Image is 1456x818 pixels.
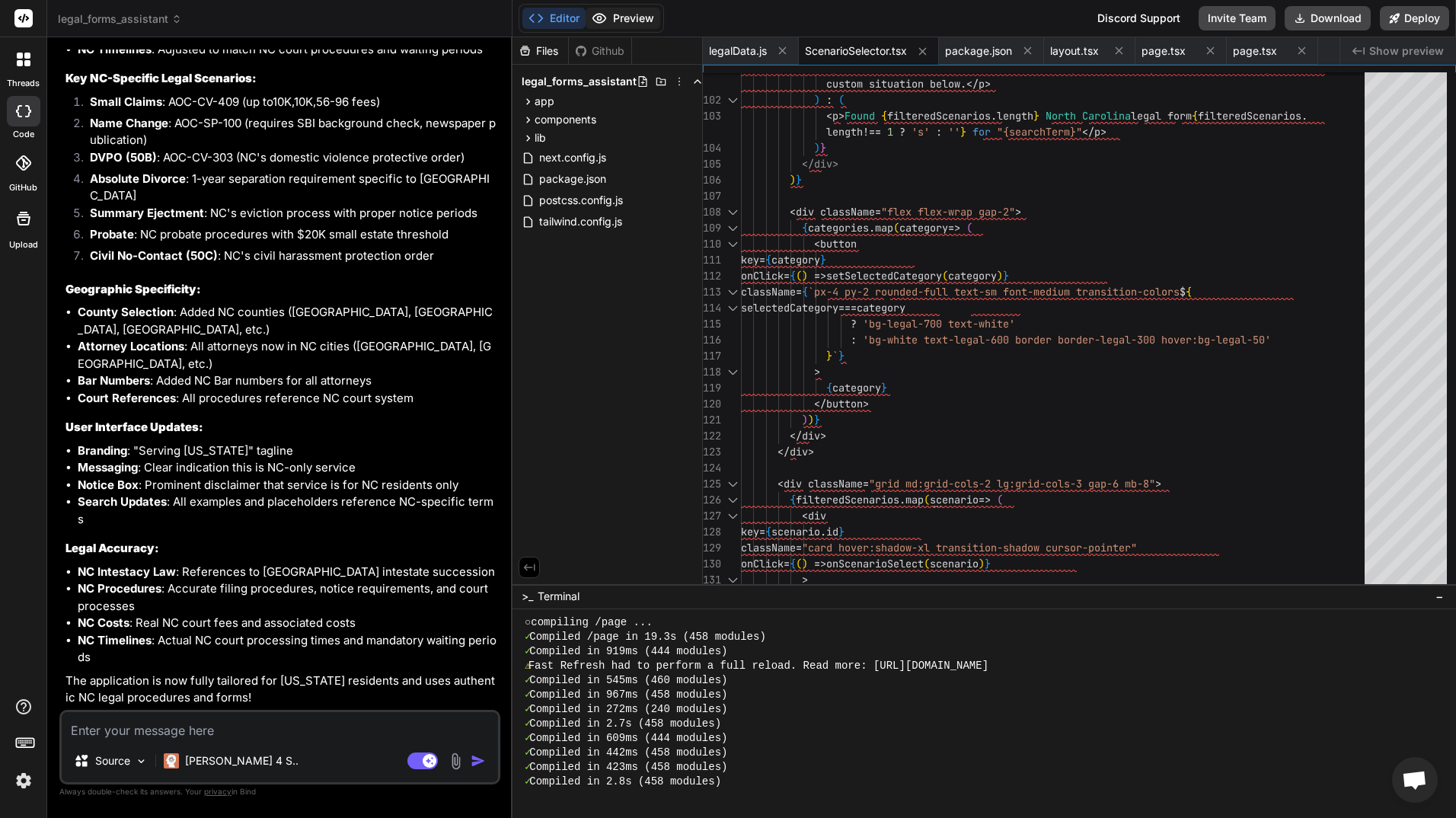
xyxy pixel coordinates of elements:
span: = [796,285,802,299]
span: ( [966,221,972,235]
span: lib [535,130,546,145]
span: < [777,477,784,490]
img: Pick Models [135,755,148,768]
span: } [838,349,845,363]
span: < [790,205,796,219]
span: } [960,125,966,139]
div: 117 [703,348,721,364]
span: . [820,525,826,538]
li: : Real NC court fees and associated costs [78,615,497,632]
mi: K [284,94,292,109]
span: scenario [771,525,820,538]
div: Click to collapse the range. [723,476,742,492]
div: Discord Support [1088,6,1189,30]
strong: Summary Ejectment [90,206,204,220]
span: ✓ [525,731,529,746]
span: . [869,221,875,235]
strong: Court References [78,391,176,405]
div: Click to collapse the range. [723,300,742,316]
span: Compiled in 2.8s (458 modules) [529,775,721,789]
div: Github [569,43,631,59]
div: 129 [703,540,721,556]
span: div [808,509,826,522]
span: => [814,557,826,570]
li: : Accurate filing procedures, notice requirements, and court processes [78,580,497,615]
span: Fast Refresh had to perform a full reload. Read more: [URL][DOMAIN_NAME] [528,659,988,673]
div: 109 [703,220,721,236]
li: : Actual NC court processing times and mandatory waiting periods [78,632,497,666]
span: { [765,253,771,267]
li: : AOC-CV-303 (NC's domestic violence protective order) [78,149,497,171]
span: > [863,397,869,411]
button: Preview [586,8,660,29]
span: app [535,94,554,109]
span: } [796,173,802,187]
span: } [881,381,887,395]
strong: DVPO (50B) [90,150,157,165]
strong: County Selection [78,305,174,319]
span: ✓ [525,673,529,688]
span: { [881,109,887,123]
span: Compiled in 423ms (458 modules) [529,760,727,775]
span: next.config.js [538,149,608,167]
span: package.json [945,43,1012,59]
span: > [802,573,808,586]
span: layout.tsx [1050,43,1099,59]
span: id [826,525,838,538]
span: { [802,221,808,235]
div: 111 [703,252,721,268]
div: 105 [703,156,721,172]
img: Claude 4 Sonnet [164,753,179,768]
span: '' [948,125,960,139]
strong: Notice Box [78,478,139,492]
div: 113 [703,284,721,300]
img: icon [471,753,486,768]
span: ) [802,413,808,427]
label: GitHub [9,181,37,194]
span: ✓ [525,746,529,760]
span: scenario [930,493,979,506]
strong: NC Costs [78,615,129,630]
div: 104 [703,140,721,156]
span: ( [924,557,930,570]
li: : AOC-CV-409 (up to 56-96 fees) [78,94,497,115]
li: : Added NC Bar numbers for all attorneys [78,372,497,390]
span: > [985,77,991,91]
span: tailwind.config.js [538,212,624,231]
li: : NC's civil harassment protection order [78,248,497,269]
strong: NC Procedures [78,581,161,596]
span: $ [1180,285,1186,299]
strong: Messaging [78,460,138,475]
span: onScenarioSelect [826,557,924,570]
span: = [759,525,765,538]
span: `px-4 py-2 rounded-full text-sm font-medium transi [808,285,1113,299]
span: = [796,541,802,554]
span: : [936,125,942,139]
span: > [832,157,838,171]
span: North [1046,109,1076,123]
strong: Absolute Divorce [90,171,186,186]
span: map [875,221,893,235]
span: button [820,237,857,251]
span: => [814,269,826,283]
span: page.tsx [1141,43,1186,59]
span: category [857,301,905,315]
span: Compiled in 919ms (444 modules) [529,644,727,659]
span: ( [796,557,802,570]
span: { [802,285,808,299]
span: button [826,397,863,411]
span: { [790,493,796,506]
li: : All procedures reference NC court system [78,390,497,407]
span: page.tsx [1233,43,1277,59]
span: package.json [538,170,608,188]
span: < [814,237,820,251]
div: Click to collapse the range. [723,92,742,108]
span: ) [814,93,820,107]
span: = [863,477,869,490]
span: < [826,109,832,123]
span: ) [814,141,820,155]
li: : NC's eviction process with proper notice periods [78,205,497,226]
span: Show preview [1369,43,1444,59]
li: : All attorneys now in NC cities ([GEOGRAPHIC_DATA], [GEOGRAPHIC_DATA], etc.) [78,338,497,372]
div: Click to collapse the range. [723,284,742,300]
